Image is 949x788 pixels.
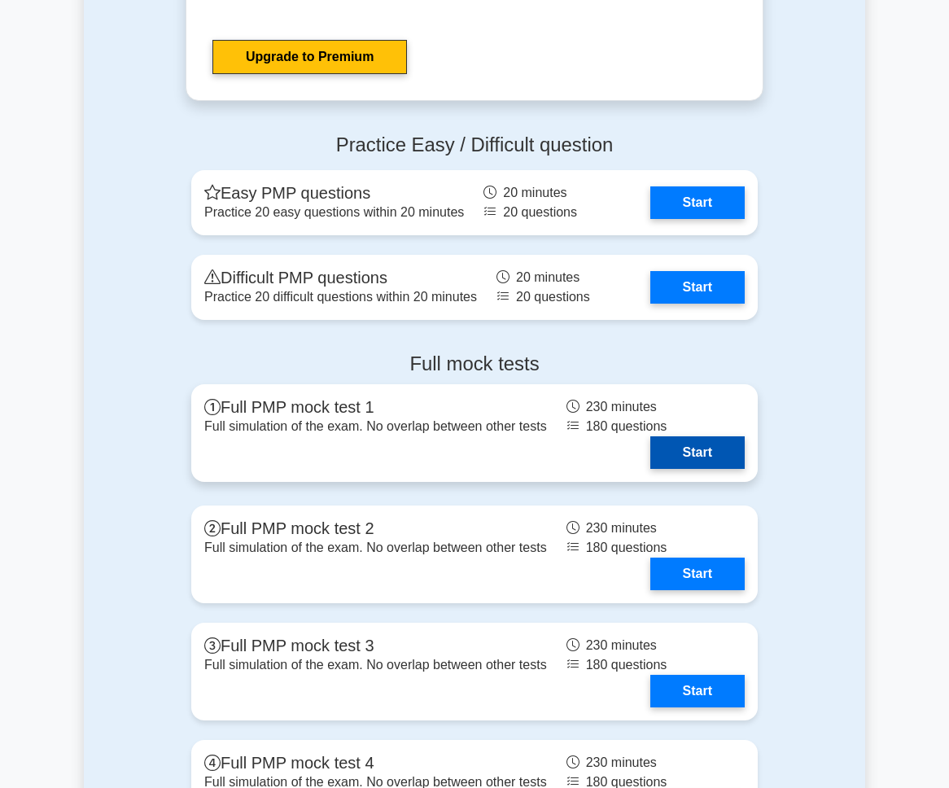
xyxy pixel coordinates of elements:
[650,675,745,707] a: Start
[191,352,758,376] h4: Full mock tests
[650,436,745,469] a: Start
[650,558,745,590] a: Start
[650,271,745,304] a: Start
[212,40,407,74] a: Upgrade to Premium
[191,134,758,157] h4: Practice Easy / Difficult question
[650,186,745,219] a: Start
